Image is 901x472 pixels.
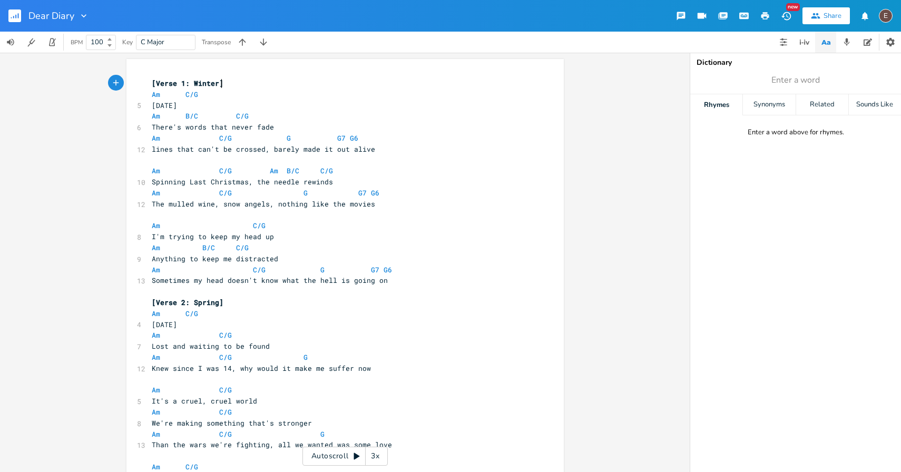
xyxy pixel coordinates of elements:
div: Related [796,94,848,115]
span: G [320,429,325,439]
span: C/G [219,429,232,439]
span: Am [152,188,160,198]
span: Am [152,221,160,230]
span: Am [152,385,160,395]
span: C/G [253,265,266,274]
span: lines that can't be crossed, barely made it out alive [152,144,375,154]
span: G7 [358,188,367,198]
div: edward [879,9,893,23]
span: G6 [384,265,392,274]
span: C/G [219,188,232,198]
div: Rhymes [690,94,742,115]
div: Sounds Like [849,94,901,115]
span: [DATE] [152,101,177,110]
span: Enter a word [771,74,820,86]
span: C/G [236,243,249,252]
span: Knew since I was 14, why would it make me suffer now [152,363,371,373]
span: B/C [287,166,299,175]
span: Dear Diary [28,11,74,21]
button: Share [802,7,850,24]
span: We're making something that's stronger [152,418,312,428]
div: New [786,3,800,11]
span: It's a cruel, cruel world [152,396,257,406]
span: Am [152,330,160,340]
span: Am [152,133,160,143]
span: G7 [371,265,379,274]
span: Am [270,166,278,175]
div: Autoscroll [302,447,388,466]
span: G [320,265,325,274]
span: C/G [219,166,232,175]
span: Than the wars we're fighting, all we wanted was some love [152,440,392,449]
span: G6 [350,133,358,143]
span: Am [152,243,160,252]
div: Synonyms [743,94,795,115]
span: Am [152,265,160,274]
div: Transpose [202,39,231,45]
span: C Major [141,37,164,47]
span: Am [152,90,160,99]
span: G7 [337,133,346,143]
span: The mulled wine, snow angels, nothing like the movies [152,199,375,209]
span: G6 [371,188,379,198]
span: G [303,352,308,362]
span: C/G [219,385,232,395]
div: Share [824,11,841,21]
span: C/G [185,309,198,318]
span: B/C [202,243,215,252]
span: There's words that never fade [152,122,274,132]
span: Am [152,309,160,318]
span: G [287,133,291,143]
span: C/G [185,90,198,99]
div: Key [122,39,133,45]
span: C/G [320,166,333,175]
span: C/G [219,352,232,362]
span: Anything to keep me distracted [152,254,278,263]
span: Am [152,407,160,417]
span: [Verse 2: Spring] [152,298,223,307]
span: [Verse 1: Winter] [152,78,223,88]
span: [DATE] [152,320,177,329]
span: C/G [219,330,232,340]
span: Am [152,111,160,121]
span: Am [152,352,160,362]
button: New [776,6,797,25]
button: E [879,4,893,28]
span: C/G [253,221,266,230]
span: Lost and waiting to be found [152,341,270,351]
span: Am [152,166,160,175]
span: C/G [185,462,198,471]
span: Sometimes my head doesn't know what the hell is going on [152,276,388,285]
span: C/G [219,133,232,143]
span: G [303,188,308,198]
span: C/G [219,407,232,417]
span: Am [152,462,160,471]
div: BPM [71,40,83,45]
span: C/G [236,111,249,121]
span: Am [152,429,160,439]
div: Enter a word above for rhymes. [748,128,844,137]
span: I'm trying to keep my head up [152,232,274,241]
div: 3x [366,447,385,466]
div: Dictionary [697,59,895,66]
span: B/C [185,111,198,121]
span: Spinning Last Christmas, the needle rewinds [152,177,333,186]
